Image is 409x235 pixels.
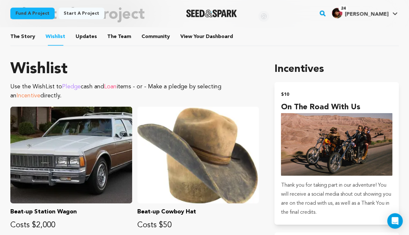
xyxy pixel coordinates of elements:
[281,113,392,176] img: incentive
[330,7,399,20] span: Rocco G.'s Profile
[274,82,399,225] button: $10 On the road with us incentive Thank you for taking part in our adventure! You will receive a ...
[137,207,259,216] p: Beat-up Cowboy Hat
[76,33,97,41] span: Updates
[186,10,237,17] a: Seed&Spark Homepage
[10,82,259,100] p: Use the WishList to cash and items - or - Make a pledge by selecting an directly.
[186,10,237,17] img: Seed&Spark Logo Dark Mode
[137,220,259,230] p: Costs $50
[345,12,388,17] span: [PERSON_NAME]
[338,5,348,12] span: 24
[107,33,117,41] span: The
[180,33,234,41] a: ViewYourDashboard
[281,102,392,113] h4: On the road with us
[107,33,131,41] span: Team
[10,8,55,19] a: Fund a project
[332,8,342,18] img: 9732bf93d350c959.jpg
[10,33,20,41] span: The
[180,33,234,41] span: Your
[58,8,104,19] a: Start a project
[274,62,399,77] h1: Incentives
[10,62,259,77] h1: Wishlist
[332,8,388,18] div: Rocco G.'s Profile
[62,84,81,90] span: Pledge
[281,181,392,217] p: Thank you for taking part in our adventure! You will receive a social media shout out showing you...
[10,220,132,230] p: Costs $2,000
[387,213,403,229] div: Open Intercom Messenger
[10,207,132,216] p: Beat-up Station Wagon
[46,33,65,41] span: Wishlist
[281,90,392,99] h2: $10
[142,33,170,41] span: Community
[10,33,35,41] span: Story
[330,7,399,18] a: Rocco G.'s Profile
[16,93,40,99] span: Incentive
[104,84,117,90] span: Loan
[206,33,233,41] span: Dashboard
